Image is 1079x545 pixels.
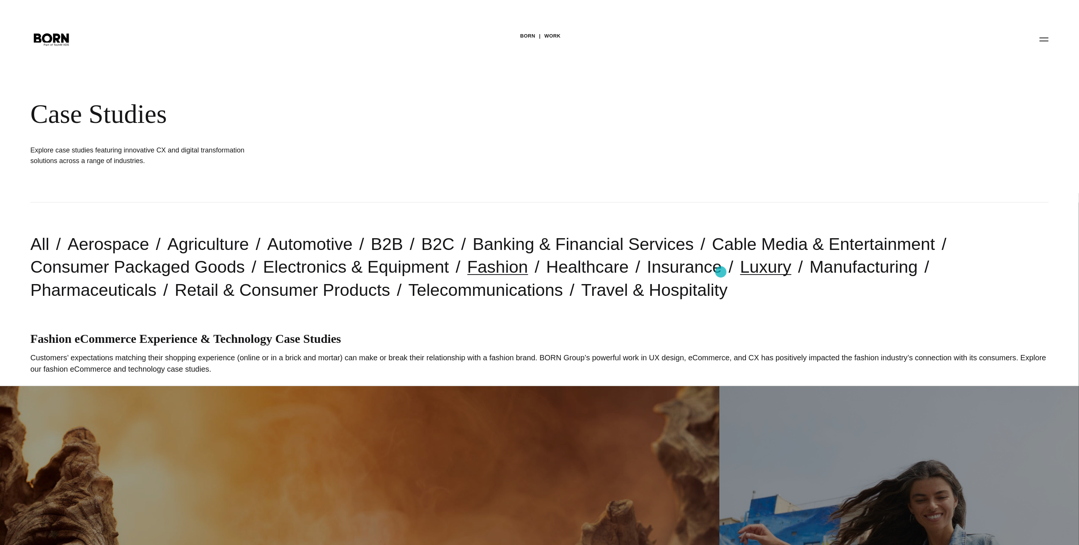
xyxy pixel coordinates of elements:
a: Telecommunications [408,280,563,300]
a: Aerospace [68,234,149,254]
a: Agriculture [167,234,249,254]
a: All [30,234,49,254]
p: Customers’ expectations matching their shopping experience (online or in a brick and mortar) can ... [30,352,1049,375]
a: Luxury [740,257,791,276]
h1: Fashion eCommerce Experience & Technology Case Studies [30,332,1049,346]
a: B2C [421,234,455,254]
a: Fashion [467,257,528,276]
div: Case Studies [30,99,463,130]
a: Travel & Hospitality [581,280,728,300]
a: Electronics & Equipment [263,257,449,276]
a: Pharmaceuticals [30,280,157,300]
a: Consumer Packaged Goods [30,257,245,276]
a: B2B [371,234,403,254]
a: Healthcare [546,257,629,276]
a: Automotive [267,234,352,254]
a: Banking & Financial Services [473,234,694,254]
a: Manufacturing [810,257,918,276]
a: Work [544,30,561,42]
a: Retail & Consumer Products [175,280,390,300]
button: Open [1035,31,1053,47]
a: Cable Media & Entertainment [712,234,935,254]
h1: Explore case studies featuring innovative CX and digital transformation solutions across a range ... [30,145,258,166]
a: Insurance [647,257,722,276]
a: BORN [520,30,535,42]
